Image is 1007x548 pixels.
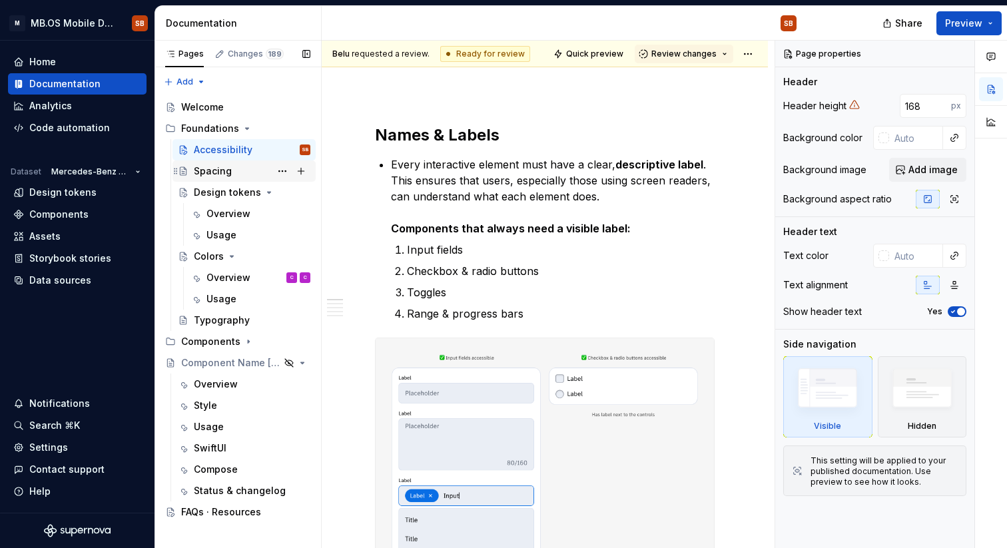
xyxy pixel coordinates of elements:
[166,17,316,30] div: Documentation
[876,11,931,35] button: Share
[635,45,733,63] button: Review changes
[206,271,250,284] div: Overview
[228,49,284,59] div: Changes
[302,143,309,156] div: SB
[878,356,967,437] div: Hidden
[160,352,316,374] a: Component Name [Template]
[176,77,193,87] span: Add
[29,485,51,498] div: Help
[783,356,872,437] div: Visible
[160,97,316,523] div: Page tree
[194,463,238,476] div: Compose
[615,158,703,171] strong: descriptive label
[332,49,430,59] span: requested a review.
[8,182,147,203] a: Design tokens
[783,338,856,351] div: Side navigation
[172,416,316,437] a: Usage
[194,441,226,455] div: SwiftUI
[900,94,951,118] input: Auto
[51,166,130,177] span: Mercedes-Benz 2.0
[783,225,837,238] div: Header text
[181,335,240,348] div: Components
[8,226,147,247] a: Assets
[172,310,316,331] a: Typography
[814,421,841,431] div: Visible
[11,166,41,177] div: Dataset
[194,399,217,412] div: Style
[194,314,250,327] div: Typography
[440,46,530,62] div: Ready for review
[172,139,316,160] a: AccessibilitySB
[194,484,286,497] div: Status & changelog
[783,278,848,292] div: Text alignment
[194,143,252,156] div: Accessibility
[29,441,68,454] div: Settings
[206,292,236,306] div: Usage
[29,274,91,287] div: Data sources
[165,49,204,59] div: Pages
[181,356,280,370] div: Component Name [Template]
[160,501,316,523] a: FAQs · Resources
[9,15,25,31] div: M
[160,73,210,91] button: Add
[927,306,942,317] label: Yes
[29,55,56,69] div: Home
[889,158,966,182] button: Add image
[29,397,90,410] div: Notifications
[29,208,89,221] div: Components
[8,415,147,436] button: Search ⌘K
[8,248,147,269] a: Storybook stories
[407,242,715,258] p: Input fields
[549,45,629,63] button: Quick preview
[951,101,961,111] p: px
[29,419,80,432] div: Search ⌘K
[160,97,316,118] a: Welcome
[44,524,111,537] svg: Supernova Logo
[185,267,316,288] a: OverviewCC
[783,75,817,89] div: Header
[8,393,147,414] button: Notifications
[304,271,307,284] div: C
[172,182,316,203] a: Design tokens
[181,122,239,135] div: Foundations
[135,18,145,29] div: SB
[194,186,261,199] div: Design tokens
[172,459,316,480] a: Compose
[651,49,717,59] span: Review changes
[936,11,1002,35] button: Preview
[45,162,147,181] button: Mercedes-Benz 2.0
[895,17,922,30] span: Share
[783,163,866,176] div: Background image
[375,125,715,146] h2: Names & Labels
[185,288,316,310] a: Usage
[783,305,862,318] div: Show header text
[908,421,936,431] div: Hidden
[8,481,147,502] button: Help
[8,459,147,480] button: Contact support
[185,203,316,224] a: Overview
[783,249,829,262] div: Text color
[172,437,316,459] a: SwiftUI
[29,99,72,113] div: Analytics
[181,505,261,519] div: FAQs · Resources
[194,250,224,263] div: Colors
[889,126,943,150] input: Auto
[29,230,61,243] div: Assets
[332,49,350,59] span: Belu
[889,244,943,268] input: Auto
[290,271,294,284] div: C
[172,395,316,416] a: Style
[194,420,224,433] div: Usage
[407,263,715,279] p: Checkbox & radio buttons
[8,204,147,225] a: Components
[29,121,110,135] div: Code automation
[206,207,250,220] div: Overview
[407,306,715,322] p: Range & progress bars
[266,49,284,59] span: 189
[8,51,147,73] a: Home
[8,95,147,117] a: Analytics
[3,9,152,37] button: MMB.OS Mobile Design SystemSB
[908,163,958,176] span: Add image
[172,160,316,182] a: Spacing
